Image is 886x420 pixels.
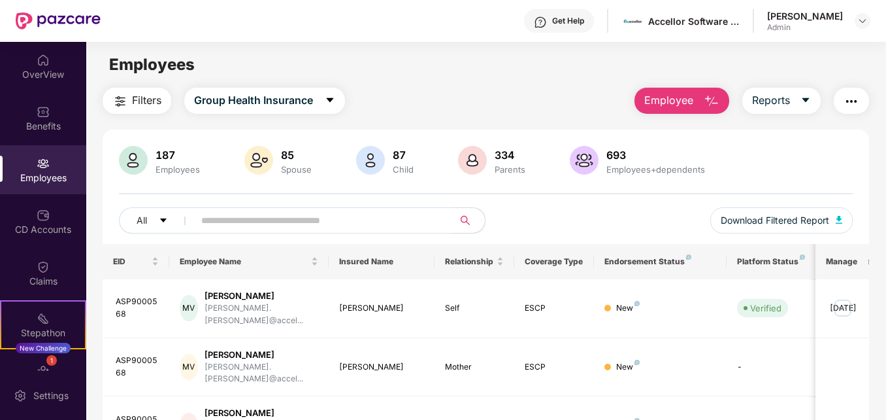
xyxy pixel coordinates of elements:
span: Employee Name [180,256,308,267]
span: Reports [752,92,790,109]
span: Download Filtered Report [721,213,829,228]
img: svg+xml;base64,PHN2ZyB4bWxucz0iaHR0cDovL3d3dy53My5vcmcvMjAwMC9zdmciIHhtbG5zOnhsaW5rPSJodHRwOi8vd3... [244,146,273,175]
div: 187 [153,149,203,162]
span: caret-down [800,95,811,107]
div: 1 [46,355,57,366]
span: EID [113,256,149,267]
div: [PERSON_NAME] [339,361,425,374]
button: Allcaret-down [119,207,199,234]
img: svg+xml;base64,PHN2ZyB4bWxucz0iaHR0cDovL3d3dy53My5vcmcvMjAwMC9zdmciIHdpZHRoPSIyNCIgaGVpZ2h0PSIyNC... [112,94,128,109]
td: - [727,338,819,397]
div: MV [180,354,198,380]
span: All [137,213,147,228]
img: svg+xml;base64,PHN2ZyBpZD0iQ2xhaW0iIHhtbG5zPSJodHRwOi8vd3d3LnczLm9yZy8yMDAwL3N2ZyIgd2lkdGg9IjIwIi... [37,260,50,273]
div: 85 [278,149,314,162]
div: [PERSON_NAME] [205,290,318,302]
img: svg+xml;base64,PHN2ZyBpZD0iSG9tZSIgeG1sbnM9Imh0dHA6Ly93d3cudzMub3JnLzIwMDAvc3ZnIiB3aWR0aD0iMjAiIG... [37,54,50,67]
div: Endorsement Status [604,256,716,267]
div: New [616,361,640,374]
div: [PERSON_NAME] [205,349,318,361]
div: Employees [153,164,203,175]
div: Admin [767,22,843,33]
div: Parents [492,164,528,175]
div: 334 [492,149,528,162]
img: svg+xml;base64,PHN2ZyBpZD0iQmVuZWZpdHMiIHhtbG5zPSJodHRwOi8vd3d3LnczLm9yZy8yMDAwL3N2ZyIgd2lkdGg9Ij... [37,105,50,118]
th: Coverage Type [514,244,594,279]
div: ASP9000568 [116,355,159,379]
div: ESCP [525,361,583,374]
div: [PERSON_NAME] [767,10,843,22]
img: svg+xml;base64,PHN2ZyB4bWxucz0iaHR0cDovL3d3dy53My5vcmcvMjAwMC9zdmciIHhtbG5zOnhsaW5rPSJodHRwOi8vd3... [836,216,842,224]
span: Filters [132,92,161,109]
div: ESCP [525,302,583,315]
div: Get Help [552,16,584,26]
th: Employee Name [169,244,329,279]
img: svg+xml;base64,PHN2ZyB4bWxucz0iaHR0cDovL3d3dy53My5vcmcvMjAwMC9zdmciIHdpZHRoPSIyMSIgaGVpZ2h0PSIyMC... [37,312,50,325]
img: New Pazcare Logo [16,12,101,29]
div: New Challenge [16,343,71,353]
div: Child [390,164,416,175]
span: search [453,215,478,226]
img: svg+xml;base64,PHN2ZyBpZD0iRHJvcGRvd24tMzJ4MzIiIHhtbG5zPSJodHRwOi8vd3d3LnczLm9yZy8yMDAwL3N2ZyIgd2... [857,16,868,26]
img: svg+xml;base64,PHN2ZyBpZD0iU2V0dGluZy0yMHgyMCIgeG1sbnM9Imh0dHA6Ly93d3cudzMub3JnLzIwMDAvc3ZnIiB3aW... [14,389,27,402]
div: New [616,302,640,315]
button: Group Health Insurancecaret-down [184,88,345,114]
img: svg+xml;base64,PHN2ZyB4bWxucz0iaHR0cDovL3d3dy53My5vcmcvMjAwMC9zdmciIHhtbG5zOnhsaW5rPSJodHRwOi8vd3... [570,146,599,175]
div: Spouse [278,164,314,175]
img: svg+xml;base64,PHN2ZyBpZD0iQ0RfQWNjb3VudHMiIGRhdGEtbmFtZT0iQ0QgQWNjb3VudHMiIHhtbG5zPSJodHRwOi8vd3... [37,209,50,222]
img: svg+xml;base64,PHN2ZyB4bWxucz0iaHR0cDovL3d3dy53My5vcmcvMjAwMC9zdmciIHdpZHRoPSI4IiBoZWlnaHQ9IjgiIH... [686,254,691,260]
div: Verified [750,302,781,315]
button: search [453,207,485,234]
img: images%20(1).jfif [623,12,642,31]
img: svg+xml;base64,PHN2ZyB4bWxucz0iaHR0cDovL3d3dy53My5vcmcvMjAwMC9zdmciIHhtbG5zOnhsaW5rPSJodHRwOi8vd3... [458,146,487,175]
th: Insured Name [329,244,435,279]
img: svg+xml;base64,PHN2ZyB4bWxucz0iaHR0cDovL3d3dy53My5vcmcvMjAwMC9zdmciIHdpZHRoPSI4IiBoZWlnaHQ9IjgiIH... [800,254,805,260]
div: Stepathon [1,326,85,340]
div: [PERSON_NAME] [339,302,425,315]
img: svg+xml;base64,PHN2ZyB4bWxucz0iaHR0cDovL3d3dy53My5vcmcvMjAwMC9zdmciIHdpZHRoPSIyNCIgaGVpZ2h0PSIyNC... [844,94,859,109]
div: Platform Status [737,256,809,267]
th: EID [103,244,169,279]
button: Employee [634,88,729,114]
span: Relationship [445,256,494,267]
div: ASP9000568 [116,296,159,321]
button: Reportscaret-down [742,88,821,114]
th: Relationship [435,244,514,279]
span: caret-down [325,95,335,107]
img: manageButton [832,298,853,319]
div: [PERSON_NAME] [205,407,318,419]
span: Employee [644,92,693,109]
img: svg+xml;base64,PHN2ZyBpZD0iRW1wbG95ZWVzIiB4bWxucz0iaHR0cDovL3d3dy53My5vcmcvMjAwMC9zdmciIHdpZHRoPS... [37,157,50,170]
img: svg+xml;base64,PHN2ZyB4bWxucz0iaHR0cDovL3d3dy53My5vcmcvMjAwMC9zdmciIHhtbG5zOnhsaW5rPSJodHRwOi8vd3... [119,146,148,175]
span: Group Health Insurance [194,92,313,109]
img: svg+xml;base64,PHN2ZyBpZD0iSGVscC0zMngzMiIgeG1sbnM9Imh0dHA6Ly93d3cudzMub3JnLzIwMDAvc3ZnIiB3aWR0aD... [534,16,547,29]
span: Employees [109,55,195,74]
div: 693 [604,149,708,162]
div: 87 [390,149,416,162]
div: Self [445,302,504,315]
button: Download Filtered Report [710,207,853,234]
img: svg+xml;base64,PHN2ZyBpZD0iRW5kb3JzZW1lbnRzIiB4bWxucz0iaHR0cDovL3d3dy53My5vcmcvMjAwMC9zdmciIHdpZH... [37,364,50,377]
img: svg+xml;base64,PHN2ZyB4bWxucz0iaHR0cDovL3d3dy53My5vcmcvMjAwMC9zdmciIHhtbG5zOnhsaW5rPSJodHRwOi8vd3... [704,94,719,109]
div: Accellor Software Pvt Ltd. [648,15,740,27]
img: svg+xml;base64,PHN2ZyB4bWxucz0iaHR0cDovL3d3dy53My5vcmcvMjAwMC9zdmciIHdpZHRoPSI4IiBoZWlnaHQ9IjgiIH... [634,360,640,365]
div: [PERSON_NAME].[PERSON_NAME]@accel... [205,302,318,327]
img: svg+xml;base64,PHN2ZyB4bWxucz0iaHR0cDovL3d3dy53My5vcmcvMjAwMC9zdmciIHhtbG5zOnhsaW5rPSJodHRwOi8vd3... [356,146,385,175]
img: svg+xml;base64,PHN2ZyB4bWxucz0iaHR0cDovL3d3dy53My5vcmcvMjAwMC9zdmciIHdpZHRoPSI4IiBoZWlnaHQ9IjgiIH... [634,301,640,306]
th: Manage [815,244,868,279]
div: [PERSON_NAME].[PERSON_NAME]@accel... [205,361,318,386]
div: Mother [445,361,504,374]
button: Filters [103,88,171,114]
div: Settings [29,389,73,402]
div: Employees+dependents [604,164,708,175]
div: MV [180,295,198,321]
span: caret-down [159,216,168,226]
